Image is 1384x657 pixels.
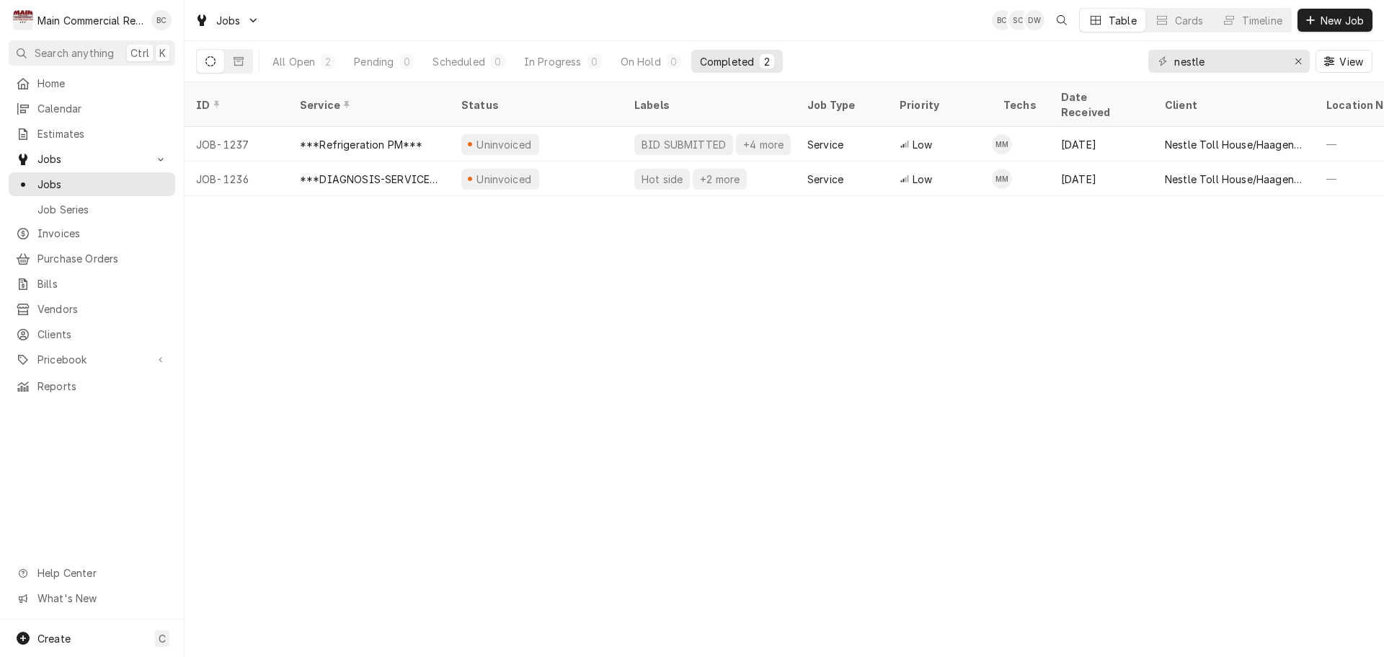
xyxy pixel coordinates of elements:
[37,151,146,167] span: Jobs
[992,169,1012,189] div: Mike Marchese's Avatar
[354,54,394,69] div: Pending
[807,97,877,113] div: Job Type
[1175,13,1204,28] div: Cards
[37,379,168,394] span: Reports
[640,172,684,187] div: Hot side
[37,327,168,342] span: Clients
[1165,172,1303,187] div: Nestle Toll House/Haagen Dazs
[1316,50,1372,73] button: View
[461,97,608,113] div: Status
[9,247,175,270] a: Purchase Orders
[763,54,771,69] div: 2
[1165,97,1300,113] div: Client
[151,10,172,30] div: Bookkeeper Main Commercial's Avatar
[1050,162,1153,196] div: [DATE]
[37,13,143,28] div: Main Commercial Refrigeration Service
[1318,13,1367,28] span: New Job
[9,322,175,346] a: Clients
[216,13,241,28] span: Jobs
[196,97,274,113] div: ID
[9,297,175,321] a: Vendors
[37,591,167,606] span: What's New
[1287,50,1310,73] button: Erase input
[1109,13,1137,28] div: Table
[698,172,741,187] div: +2 more
[151,10,172,30] div: BC
[1061,89,1139,120] div: Date Received
[37,565,167,581] span: Help Center
[9,561,175,585] a: Go to Help Center
[37,101,168,116] span: Calendar
[1008,10,1029,30] div: Sharon Campbell's Avatar
[1174,50,1282,73] input: Keyword search
[634,97,784,113] div: Labels
[9,172,175,196] a: Jobs
[35,45,114,61] span: Search anything
[992,134,1012,154] div: MM
[1003,97,1038,113] div: Techs
[159,45,166,61] span: K
[494,54,502,69] div: 0
[475,137,533,152] div: Uninvoiced
[37,632,71,645] span: Create
[13,10,33,30] div: Main Commercial Refrigeration Service's Avatar
[159,631,166,646] span: C
[185,127,288,162] div: JOB-1237
[1050,127,1153,162] div: [DATE]
[130,45,149,61] span: Ctrl
[9,97,175,120] a: Calendar
[807,137,843,152] div: Service
[992,134,1012,154] div: Mike Marchese's Avatar
[807,172,843,187] div: Service
[900,97,977,113] div: Priority
[37,301,168,317] span: Vendors
[9,348,175,371] a: Go to Pricebook
[189,9,265,32] a: Go to Jobs
[9,122,175,146] a: Estimates
[9,374,175,398] a: Reports
[742,137,785,152] div: +4 more
[185,162,288,196] div: JOB-1236
[992,169,1012,189] div: MM
[37,126,168,141] span: Estimates
[1024,10,1044,30] div: Dorian Wertz's Avatar
[621,54,661,69] div: On Hold
[992,10,1012,30] div: BC
[700,54,754,69] div: Completed
[475,172,533,187] div: Uninvoiced
[1165,137,1303,152] div: Nestle Toll House/Haagen Dazs
[590,54,599,69] div: 0
[9,71,175,95] a: Home
[37,352,146,367] span: Pricebook
[37,177,168,192] span: Jobs
[300,97,435,113] div: Service
[1050,9,1073,32] button: Open search
[272,54,315,69] div: All Open
[37,202,168,217] span: Job Series
[992,10,1012,30] div: Bookkeeper Main Commercial's Avatar
[432,54,484,69] div: Scheduled
[1024,10,1044,30] div: DW
[9,147,175,171] a: Go to Jobs
[1297,9,1372,32] button: New Job
[37,251,168,266] span: Purchase Orders
[913,137,932,152] span: Low
[1242,13,1282,28] div: Timeline
[1336,54,1366,69] span: View
[13,10,33,30] div: M
[324,54,332,69] div: 2
[9,40,175,66] button: Search anythingCtrlK
[9,272,175,296] a: Bills
[37,276,168,291] span: Bills
[524,54,582,69] div: In Progress
[1008,10,1029,30] div: SC
[640,137,727,152] div: BID SUBMITTED
[37,76,168,91] span: Home
[9,221,175,245] a: Invoices
[670,54,678,69] div: 0
[9,586,175,610] a: Go to What's New
[402,54,411,69] div: 0
[9,198,175,221] a: Job Series
[37,226,168,241] span: Invoices
[913,172,932,187] span: Low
